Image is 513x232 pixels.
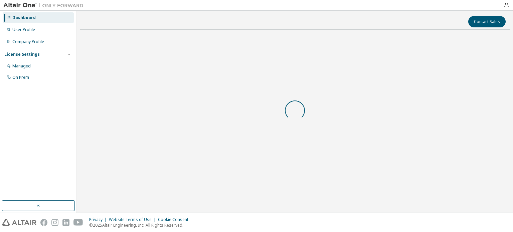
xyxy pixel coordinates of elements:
[109,217,158,222] div: Website Terms of Use
[40,219,47,226] img: facebook.svg
[468,16,506,27] button: Contact Sales
[12,15,36,20] div: Dashboard
[12,39,44,44] div: Company Profile
[3,2,87,9] img: Altair One
[62,219,69,226] img: linkedin.svg
[4,52,40,57] div: License Settings
[158,217,192,222] div: Cookie Consent
[12,75,29,80] div: On Prem
[2,219,36,226] img: altair_logo.svg
[51,219,58,226] img: instagram.svg
[12,63,31,69] div: Managed
[89,217,109,222] div: Privacy
[89,222,192,228] p: © 2025 Altair Engineering, Inc. All Rights Reserved.
[73,219,83,226] img: youtube.svg
[12,27,35,32] div: User Profile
